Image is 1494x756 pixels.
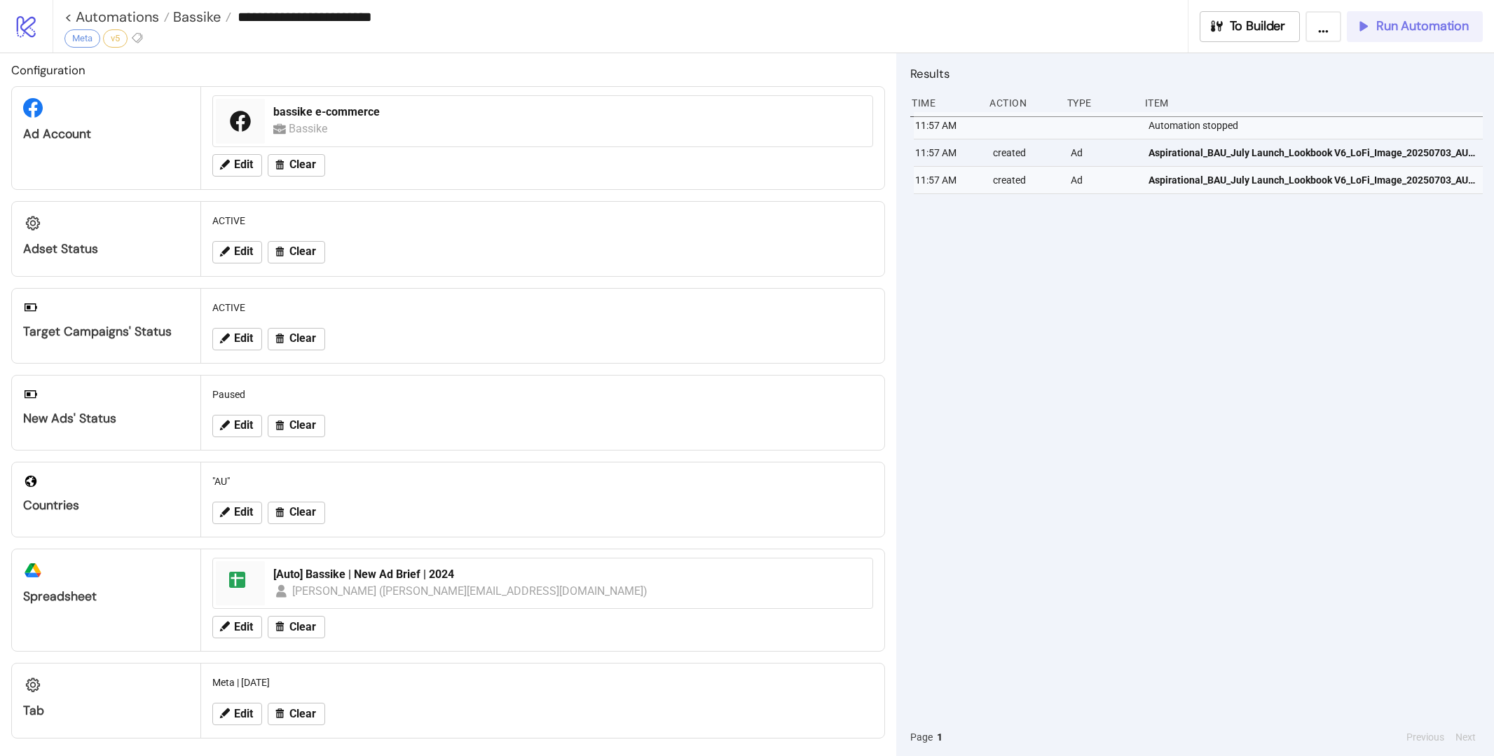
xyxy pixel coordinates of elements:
span: Aspirational_BAU_July Launch_Lookbook V6_LoFi_Image_20250703_AU_BOF [1149,145,1476,160]
span: Clear [289,708,316,720]
div: Target Campaigns' Status [23,324,189,340]
div: Automation stopped [1147,112,1486,139]
div: bassike e-commerce [273,104,864,120]
div: Spreadsheet [23,589,189,605]
div: Meta | [DATE] [207,669,879,696]
div: Adset Status [23,241,189,257]
div: v5 [103,29,128,48]
div: created [992,167,1060,193]
a: < Automations [64,10,170,24]
span: Clear [289,419,316,432]
button: Clear [268,703,325,725]
span: Clear [289,158,316,171]
span: Clear [289,621,316,633]
a: Aspirational_BAU_July Launch_Lookbook V6_LoFi_Image_20250703_AU_BOF [1149,139,1476,166]
button: Clear [268,328,325,350]
h2: Results [910,64,1483,83]
button: Edit [212,241,262,263]
span: Clear [289,506,316,518]
div: Type [1066,90,1134,116]
button: Clear [268,502,325,524]
h2: Configuration [11,61,885,79]
div: Bassike [289,120,331,137]
span: Edit [234,419,253,432]
div: Ad [1069,167,1137,193]
div: Countries [23,497,189,514]
div: Tab [23,703,189,719]
div: New Ads' Status [23,411,189,427]
div: 11:57 AM [914,167,982,193]
div: Ad Account [23,126,189,142]
div: Meta [64,29,100,48]
button: Previous [1402,729,1448,745]
div: Item [1144,90,1483,116]
button: Edit [212,616,262,638]
div: ACTIVE [207,294,879,321]
button: Edit [212,154,262,177]
a: Bassike [170,10,231,24]
span: Edit [234,506,253,518]
div: 11:57 AM [914,112,982,139]
button: Edit [212,703,262,725]
button: Run Automation [1347,11,1483,42]
div: Action [988,90,1056,116]
div: ACTIVE [207,207,879,234]
div: "AU" [207,468,879,495]
button: Edit [212,328,262,350]
button: To Builder [1200,11,1301,42]
div: Ad [1069,139,1137,166]
div: Paused [207,381,879,408]
span: Clear [289,332,316,345]
button: Edit [212,415,262,437]
span: Edit [234,158,253,171]
span: Bassike [170,8,221,26]
span: Run Automation [1376,18,1469,34]
span: Edit [234,621,253,633]
button: Clear [268,415,325,437]
button: Next [1451,729,1480,745]
div: 11:57 AM [914,139,982,166]
button: Edit [212,502,262,524]
div: [PERSON_NAME] ([PERSON_NAME][EMAIL_ADDRESS][DOMAIN_NAME]) [292,582,648,600]
span: Edit [234,332,253,345]
div: [Auto] Bassike | New Ad Brief | 2024 [273,567,864,582]
button: ... [1305,11,1341,42]
span: Page [910,729,933,745]
span: Edit [234,708,253,720]
span: Clear [289,245,316,258]
span: Edit [234,245,253,258]
button: Clear [268,154,325,177]
a: Aspirational_BAU_July Launch_Lookbook V6_LoFi_Image_20250703_AU_BOF [1149,167,1476,193]
button: Clear [268,241,325,263]
span: To Builder [1230,18,1286,34]
button: 1 [933,729,947,745]
div: Time [910,90,978,116]
button: Clear [268,616,325,638]
div: created [992,139,1060,166]
span: Aspirational_BAU_July Launch_Lookbook V6_LoFi_Image_20250703_AU_BOF [1149,172,1476,188]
